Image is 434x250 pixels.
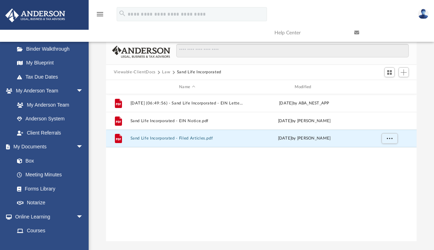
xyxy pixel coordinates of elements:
[247,118,361,124] div: [DATE] by [PERSON_NAME]
[247,136,361,142] div: [DATE] by [PERSON_NAME]
[162,69,170,75] button: Law
[10,224,90,238] a: Courses
[176,44,409,57] input: Search files and folders
[76,210,90,224] span: arrow_drop_down
[247,84,361,90] div: Modified
[130,136,244,141] button: Sand Life Incorporated - Filed Articles.pdf
[10,42,94,56] a: Binder Walkthrough
[10,182,87,196] a: Forms Library
[5,210,90,224] a: Online Learningarrow_drop_down
[10,154,87,168] a: Box
[118,10,126,17] i: search
[5,140,90,154] a: My Documentsarrow_drop_down
[10,70,94,84] a: Tax Due Dates
[364,84,414,90] div: id
[106,94,417,241] div: grid
[399,67,409,77] button: Add
[76,84,90,98] span: arrow_drop_down
[10,196,90,210] a: Notarize
[114,69,156,75] button: Viewable-ClientDocs
[109,84,127,90] div: id
[418,9,429,19] img: User Pic
[384,67,395,77] button: Switch to Grid View
[10,112,90,126] a: Anderson System
[269,19,349,47] a: Help Center
[5,84,90,98] a: My Anderson Teamarrow_drop_down
[76,140,90,154] span: arrow_drop_down
[130,101,244,106] button: [DATE] (06:49:56) - Sand Life Incorporated - EIN Letter from IRS.pdf
[96,13,104,18] a: menu
[10,98,87,112] a: My Anderson Team
[3,8,67,22] img: Anderson Advisors Platinum Portal
[10,168,90,182] a: Meeting Minutes
[130,84,244,90] div: Name
[10,126,90,140] a: Client Referrals
[96,10,104,18] i: menu
[177,69,221,75] button: Sand Life Incorporated
[10,56,90,70] a: My Blueprint
[247,100,361,107] div: [DATE] by ABA_NEST_APP
[381,133,397,144] button: More options
[130,119,244,123] button: Sand Life Incorporated - EIN Notice.pdf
